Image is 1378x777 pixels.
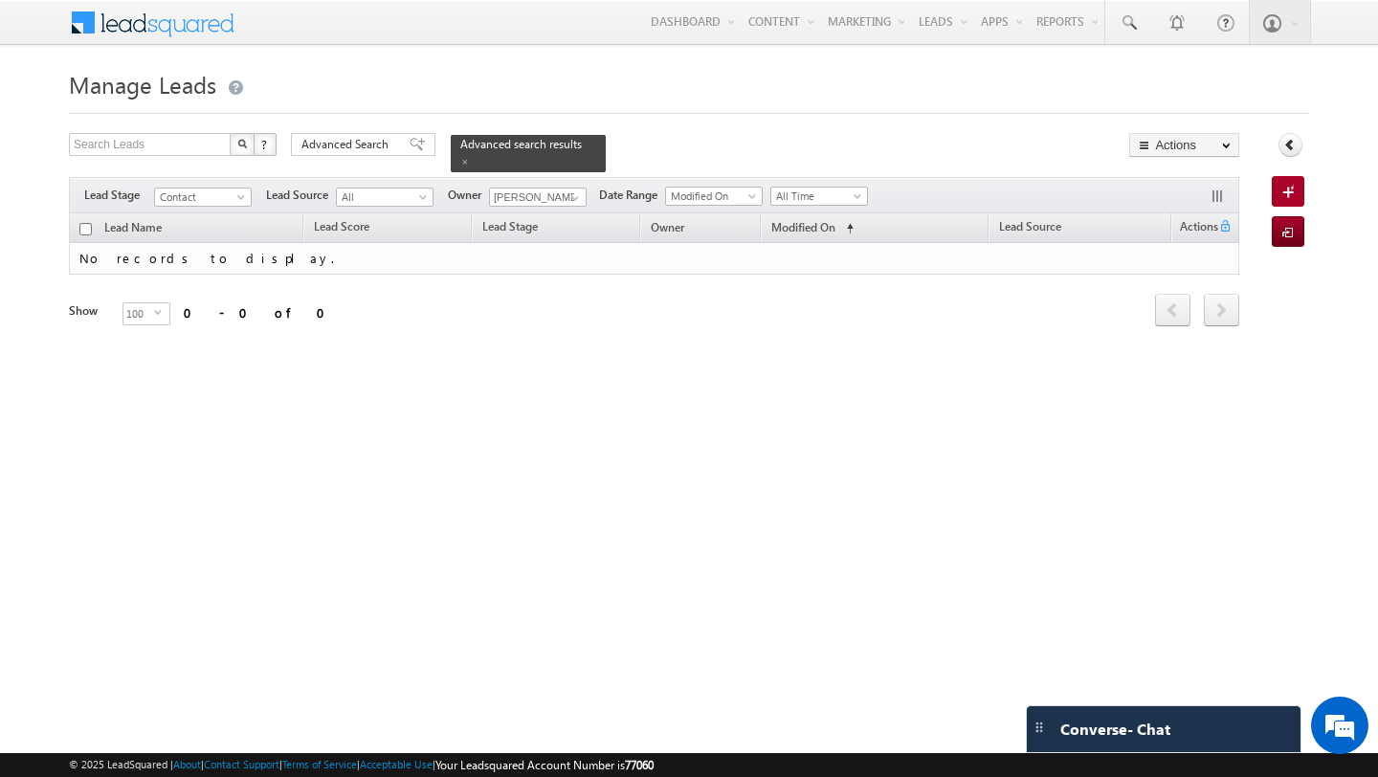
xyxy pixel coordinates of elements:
[261,136,270,152] span: ?
[771,188,862,205] span: All Time
[435,758,654,772] span: Your Leadsquared Account Number is
[69,243,1239,275] td: No records to display.
[69,69,216,100] span: Manage Leads
[771,220,835,234] span: Modified On
[360,758,433,770] a: Acceptable Use
[184,301,337,323] div: 0 - 0 of 0
[314,219,369,233] span: Lead Score
[266,187,336,204] span: Lead Source
[79,223,92,235] input: Check all records
[1060,721,1170,738] span: Converse - Chat
[665,187,763,206] a: Modified On
[1155,294,1190,326] span: prev
[625,758,654,772] span: 77060
[336,188,433,207] a: All
[482,219,538,233] span: Lead Stage
[1155,296,1190,326] a: prev
[301,136,394,153] span: Advanced Search
[651,220,684,234] span: Owner
[237,139,247,148] img: Search
[154,188,252,207] a: Contact
[489,188,587,207] input: Type to Search
[1204,294,1239,326] span: next
[337,189,428,206] span: All
[762,216,863,241] a: Modified On (sorted ascending)
[69,302,107,320] div: Show
[155,189,246,206] span: Contact
[282,758,357,770] a: Terms of Service
[999,219,1061,233] span: Lead Source
[1129,133,1239,157] button: Actions
[473,216,547,241] a: Lead Stage
[599,187,665,204] span: Date Range
[1032,720,1047,735] img: carter-drag
[561,189,585,208] a: Show All Items
[154,308,169,317] span: select
[173,758,201,770] a: About
[666,188,757,205] span: Modified On
[838,221,854,236] span: (sorted ascending)
[770,187,868,206] a: All Time
[204,758,279,770] a: Contact Support
[460,137,582,151] span: Advanced search results
[95,217,171,242] a: Lead Name
[254,133,277,156] button: ?
[84,187,154,204] span: Lead Stage
[69,756,654,774] span: © 2025 LeadSquared | | | | |
[304,216,379,241] a: Lead Score
[989,216,1071,241] a: Lead Source
[123,303,154,324] span: 100
[448,187,489,204] span: Owner
[1172,216,1218,241] span: Actions
[1204,296,1239,326] a: next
